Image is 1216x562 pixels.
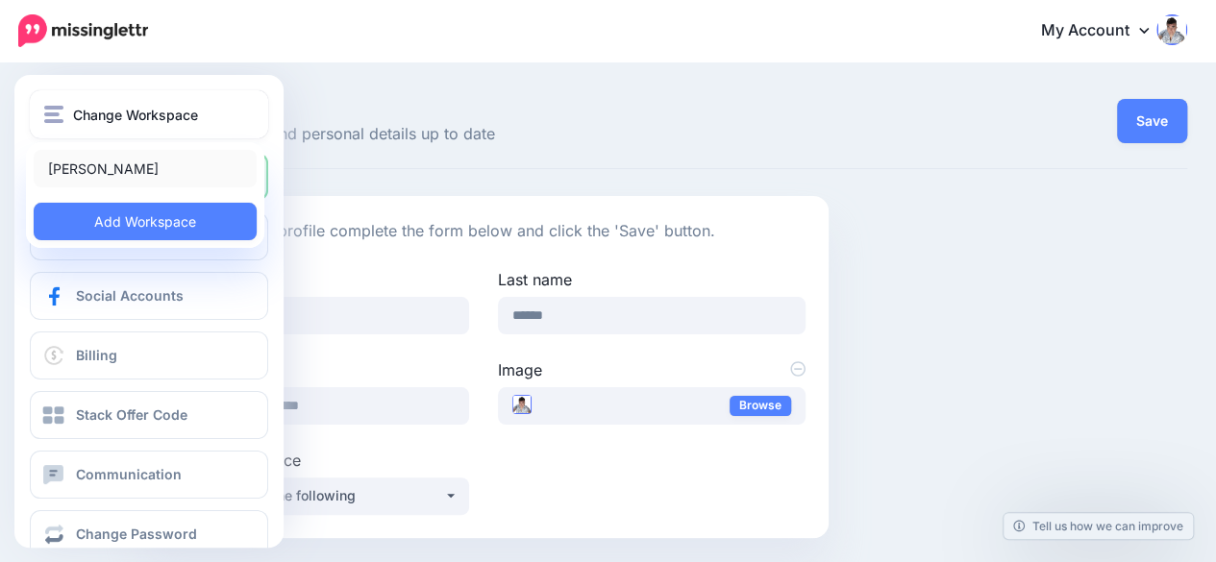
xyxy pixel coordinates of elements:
[73,104,198,126] span: Change Workspace
[162,449,469,472] label: Default Workspace
[1117,99,1187,143] button: Save
[730,396,791,416] a: Browse
[162,268,469,291] label: First name
[34,203,257,240] a: Add Workspace
[30,331,268,379] a: Billing
[139,93,829,112] span: Profile
[76,406,187,423] span: Stack Offer Code
[30,272,268,320] a: Social Accounts
[512,395,532,414] img: Enda_Cusack_founder_of_BuyStocks.ai_thumb.png
[1004,513,1193,539] a: Tell us how we can improve
[44,106,63,123] img: menu.png
[1022,8,1187,55] a: My Account
[18,14,148,47] img: Missinglettr
[162,477,469,515] button: Choose one of the following
[30,510,268,558] a: Change Password
[76,287,184,304] span: Social Accounts
[139,122,829,147] span: Keep your profile and personal details up to date
[498,358,805,381] label: Image
[76,525,197,542] span: Change Password
[30,391,268,439] a: Stack Offer Code
[34,150,257,187] a: [PERSON_NAME]
[76,347,117,363] span: Billing
[177,484,444,507] div: Choose one of the following
[30,90,268,138] button: Change Workspace
[76,466,182,482] span: Communication
[498,268,805,291] label: Last name
[162,358,469,381] label: Email
[162,219,806,244] p: To update your profile complete the form below and click the 'Save' button.
[30,451,268,499] a: Communication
